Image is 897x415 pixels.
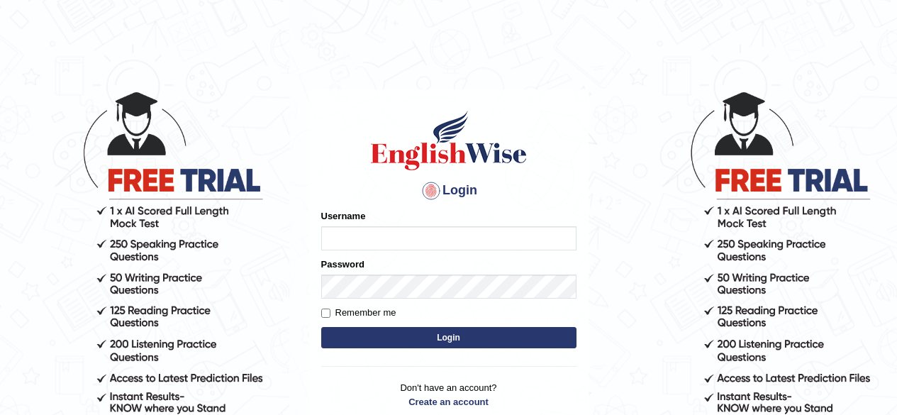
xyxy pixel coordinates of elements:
[321,327,576,348] button: Login
[321,179,576,202] h4: Login
[321,306,396,320] label: Remember me
[321,209,366,223] label: Username
[321,309,330,318] input: Remember me
[321,258,364,271] label: Password
[321,395,576,409] a: Create an account
[368,109,530,172] img: Logo of English Wise sign in for intelligent practice with AI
